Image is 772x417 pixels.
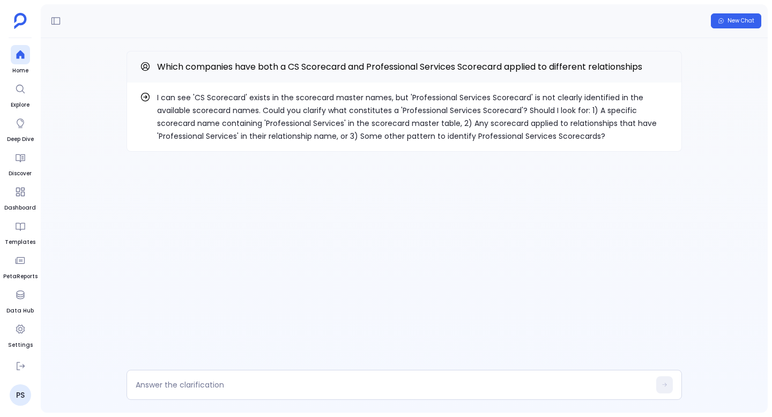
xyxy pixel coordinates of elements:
span: Dashboard [4,204,36,212]
span: Home [11,66,30,75]
span: Deep Dive [7,135,34,144]
p: I can see 'CS Scorecard' exists in the scorecard master names, but 'Professional Services Scoreca... [157,91,669,143]
a: Explore [11,79,30,109]
button: New Chat [711,13,761,28]
a: Dashboard [4,182,36,212]
span: New Chat [728,17,754,25]
a: Home [11,45,30,75]
span: PetaReports [3,272,38,281]
span: Which companies have both a CS Scorecard and Professional Services Scorecard applied to different... [157,61,642,73]
a: Settings [8,319,33,349]
span: Templates [5,238,35,247]
span: Explore [11,101,30,109]
span: Data Hub [6,307,34,315]
a: PS [10,384,31,406]
a: Data Hub [6,285,34,315]
a: Discover [9,148,32,178]
span: Settings [8,341,33,349]
a: PetaReports [3,251,38,281]
span: Discover [9,169,32,178]
img: petavue logo [14,13,27,29]
a: Deep Dive [7,114,34,144]
a: Templates [5,217,35,247]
